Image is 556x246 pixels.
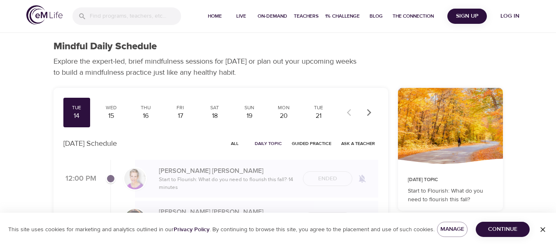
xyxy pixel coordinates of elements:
[205,104,225,111] div: Sat
[67,104,87,111] div: Tue
[292,140,331,147] span: Guided Practice
[482,224,523,235] span: Continue
[222,137,248,150] button: All
[251,137,285,150] button: Daily Topic
[352,169,372,189] span: Remind me when a class goes live every Tuesday at 12:00 PM
[493,11,526,21] span: Log in
[124,209,146,230] img: Andrea_Lieberstein-min.jpg
[101,104,121,111] div: Wed
[444,224,461,235] span: Manage
[308,111,329,121] div: 21
[170,104,191,111] div: Fri
[159,166,296,176] p: [PERSON_NAME] [PERSON_NAME]
[255,140,282,147] span: Daily Topic
[135,104,156,111] div: Thu
[451,11,484,21] span: Sign Up
[408,176,493,184] p: [DATE] Topic
[159,207,296,217] p: [PERSON_NAME] [PERSON_NAME]
[174,226,209,233] a: Privacy Policy
[447,9,487,24] button: Sign Up
[124,168,146,189] img: kellyb.jpg
[476,222,530,237] button: Continue
[63,173,96,184] p: 12:00 PM
[294,12,319,21] span: Teachers
[67,111,87,121] div: 14
[341,140,375,147] span: Ask a Teacher
[26,5,63,25] img: logo
[63,138,117,149] p: [DATE] Schedule
[205,12,225,21] span: Home
[135,111,156,121] div: 16
[54,56,362,78] p: Explore the expert-led, brief mindfulness sessions for [DATE] or plan out your upcoming weeks to ...
[170,111,191,121] div: 17
[437,222,468,237] button: Manage
[274,104,294,111] div: Mon
[288,137,335,150] button: Guided Practice
[159,176,296,192] p: Start to Flourish: What do you need to flourish this fall? · 14 minutes
[239,111,260,121] div: 19
[258,12,287,21] span: On-Demand
[231,12,251,21] span: Live
[308,104,329,111] div: Tue
[408,187,493,204] p: Start to Flourish: What do you need to flourish this fall?
[274,111,294,121] div: 20
[338,137,378,150] button: Ask a Teacher
[205,111,225,121] div: 18
[239,104,260,111] div: Sun
[90,7,181,25] input: Find programs, teachers, etc...
[54,41,157,53] h1: Mindful Daily Schedule
[101,111,121,121] div: 15
[366,12,386,21] span: Blog
[325,12,360,21] span: 1% Challenge
[352,210,372,230] span: Remind me when a class goes live every Tuesday at 3:00 PM
[490,9,530,24] button: Log in
[393,12,434,21] span: The Connection
[225,140,245,147] span: All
